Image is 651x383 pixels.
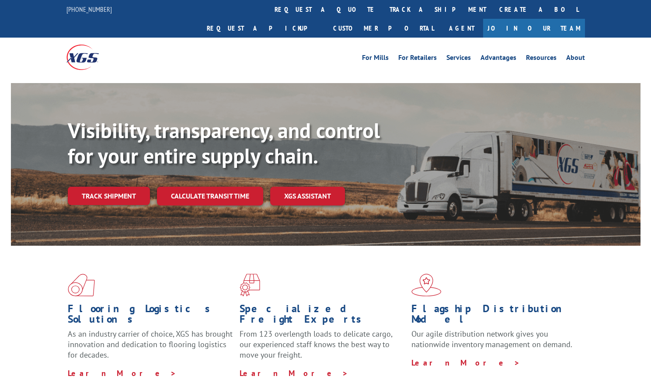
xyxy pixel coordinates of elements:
h1: Flagship Distribution Model [411,303,577,329]
a: Advantages [480,54,516,64]
img: xgs-icon-focused-on-flooring-red [240,274,260,296]
a: About [566,54,585,64]
h1: Flooring Logistics Solutions [68,303,233,329]
a: Resources [526,54,557,64]
a: Learn More > [68,368,177,378]
a: Request a pickup [200,19,327,38]
a: For Mills [362,54,389,64]
b: Visibility, transparency, and control for your entire supply chain. [68,117,380,169]
a: XGS ASSISTANT [270,187,345,205]
h1: Specialized Freight Experts [240,303,405,329]
a: Services [446,54,471,64]
img: xgs-icon-flagship-distribution-model-red [411,274,442,296]
a: Track shipment [68,187,150,205]
a: Agent [440,19,483,38]
a: Calculate transit time [157,187,263,205]
a: Learn More > [411,358,520,368]
p: From 123 overlength loads to delicate cargo, our experienced staff knows the best way to move you... [240,329,405,368]
a: Learn More > [240,368,348,378]
a: For Retailers [398,54,437,64]
span: As an industry carrier of choice, XGS has brought innovation and dedication to flooring logistics... [68,329,233,360]
a: [PHONE_NUMBER] [66,5,112,14]
a: Customer Portal [327,19,440,38]
span: Our agile distribution network gives you nationwide inventory management on demand. [411,329,572,349]
a: Join Our Team [483,19,585,38]
img: xgs-icon-total-supply-chain-intelligence-red [68,274,95,296]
